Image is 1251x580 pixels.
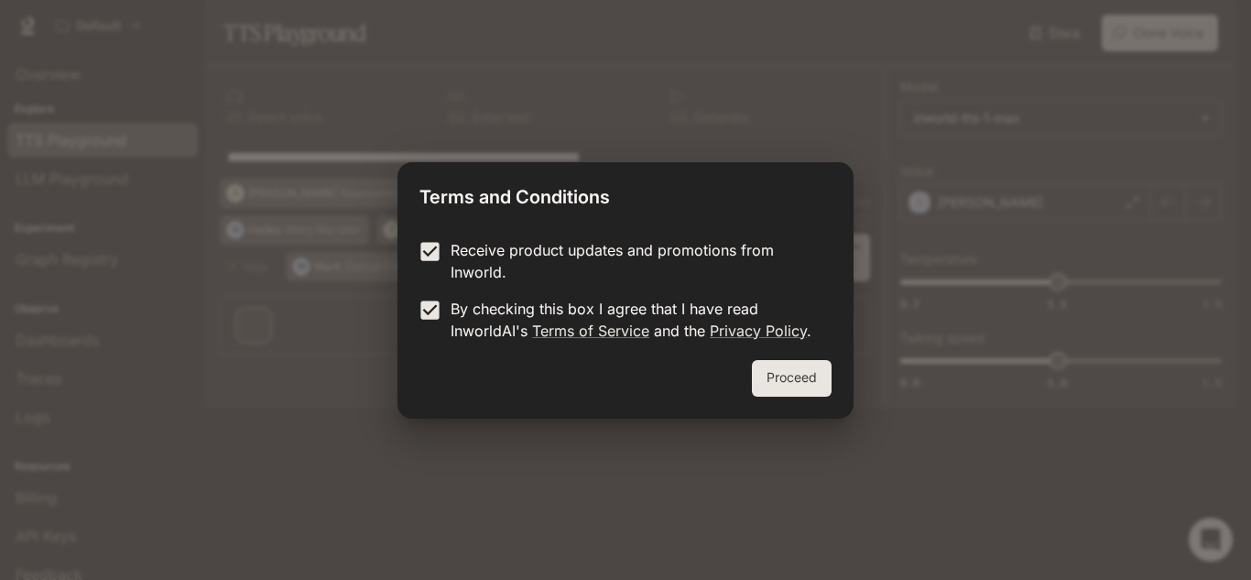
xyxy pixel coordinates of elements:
[710,322,807,340] a: Privacy Policy
[397,162,854,224] h2: Terms and Conditions
[532,322,649,340] a: Terms of Service
[752,360,832,397] button: Proceed
[451,239,817,283] p: Receive product updates and promotions from Inworld.
[451,298,817,342] p: By checking this box I agree that I have read InworldAI's and the .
